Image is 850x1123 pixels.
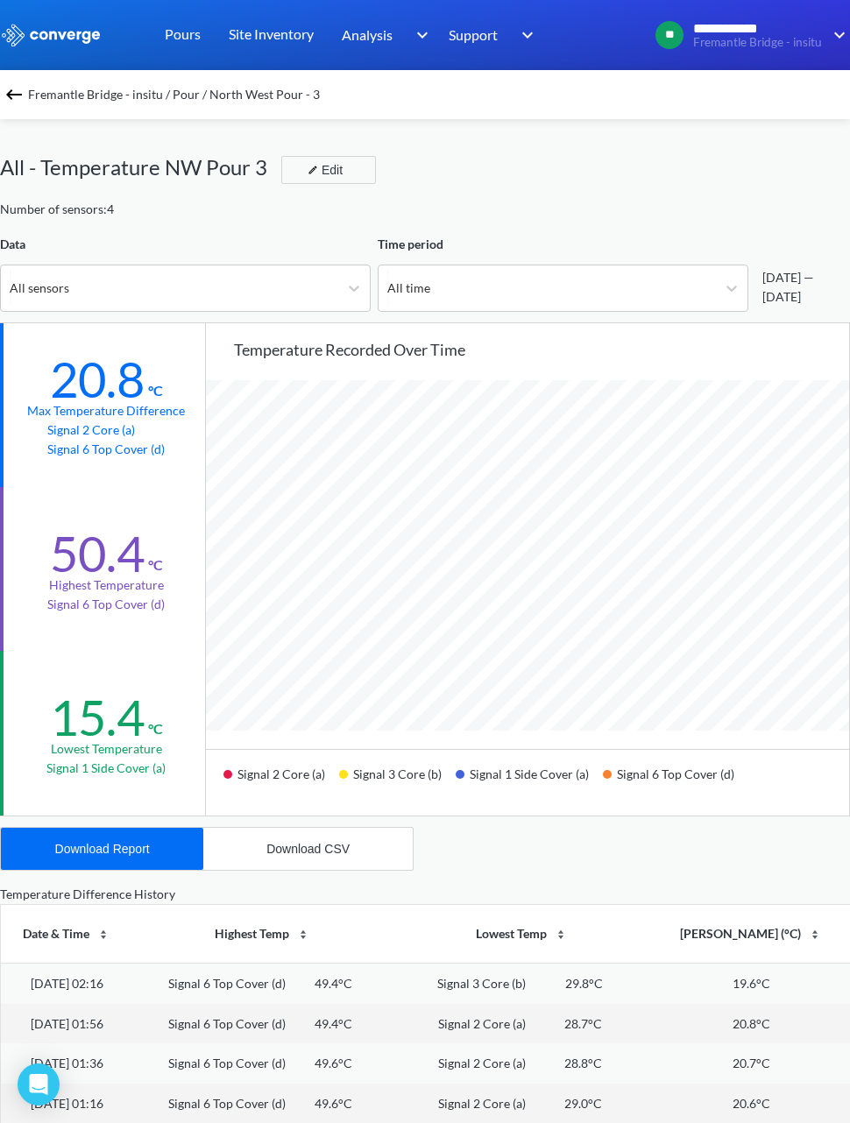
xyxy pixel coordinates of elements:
[808,928,822,942] img: sort-icon.svg
[405,25,433,46] img: downArrow.svg
[308,165,318,175] img: edit-icon.svg
[755,268,850,307] div: [DATE] — [DATE]
[1,963,132,1003] td: [DATE] 02:16
[554,928,568,942] img: sort-icon.svg
[266,842,350,856] div: Download CSV
[223,760,339,802] div: Signal 2 Core (a)
[47,420,165,440] p: Signal 2 Core (a)
[603,760,748,802] div: Signal 6 Top Cover (d)
[96,928,110,942] img: sort-icon.svg
[47,440,165,459] p: Signal 6 Top Cover (d)
[234,337,849,362] div: Temperature recorded over time
[49,576,164,595] div: Highest temperature
[1,1004,132,1044] td: [DATE] 01:56
[315,1054,352,1073] div: 49.6°C
[47,595,165,614] p: Signal 6 Top Cover (d)
[168,1014,286,1034] div: Signal 6 Top Cover (d)
[4,84,25,105] img: backspace.svg
[315,1094,352,1113] div: 49.6°C
[378,235,748,254] div: Time period
[46,759,166,778] p: Signal 1 Side Cover (a)
[296,928,310,942] img: sort-icon.svg
[168,1054,286,1073] div: Signal 6 Top Cover (d)
[564,1014,602,1034] div: 28.7°C
[50,524,145,583] div: 50.4
[438,1094,526,1113] div: Signal 2 Core (a)
[281,156,376,184] button: Edit
[822,25,850,46] img: downArrow.svg
[10,279,69,298] div: All sensors
[1,828,203,870] button: Download Report
[51,739,162,759] div: Lowest temperature
[203,828,413,870] button: Download CSV
[565,974,603,993] div: 29.8°C
[392,905,651,963] th: Lowest Temp
[50,688,145,747] div: 15.4
[449,24,498,46] span: Support
[437,974,526,993] div: Signal 3 Core (b)
[28,82,320,107] span: Fremantle Bridge - insitu / Pour / North West Pour - 3
[564,1054,602,1073] div: 28.8°C
[55,842,150,856] div: Download Report
[168,1094,286,1113] div: Signal 6 Top Cover (d)
[132,905,392,963] th: Highest Temp
[27,401,185,420] div: Max temperature difference
[438,1014,526,1034] div: Signal 2 Core (a)
[342,24,393,46] span: Analysis
[387,279,430,298] div: All time
[1,1043,132,1084] td: [DATE] 01:36
[1,905,132,963] th: Date & Time
[315,1014,352,1034] div: 49.4°C
[564,1094,602,1113] div: 29.0°C
[438,1054,526,1073] div: Signal 2 Core (a)
[168,974,286,993] div: Signal 6 Top Cover (d)
[301,159,346,180] div: Edit
[339,760,456,802] div: Signal 3 Core (b)
[693,36,822,49] span: Fremantle Bridge - insitu
[456,760,603,802] div: Signal 1 Side Cover (a)
[510,25,538,46] img: downArrow.svg
[315,974,352,993] div: 49.4°C
[50,350,145,409] div: 20.8
[18,1063,60,1105] div: Open Intercom Messenger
